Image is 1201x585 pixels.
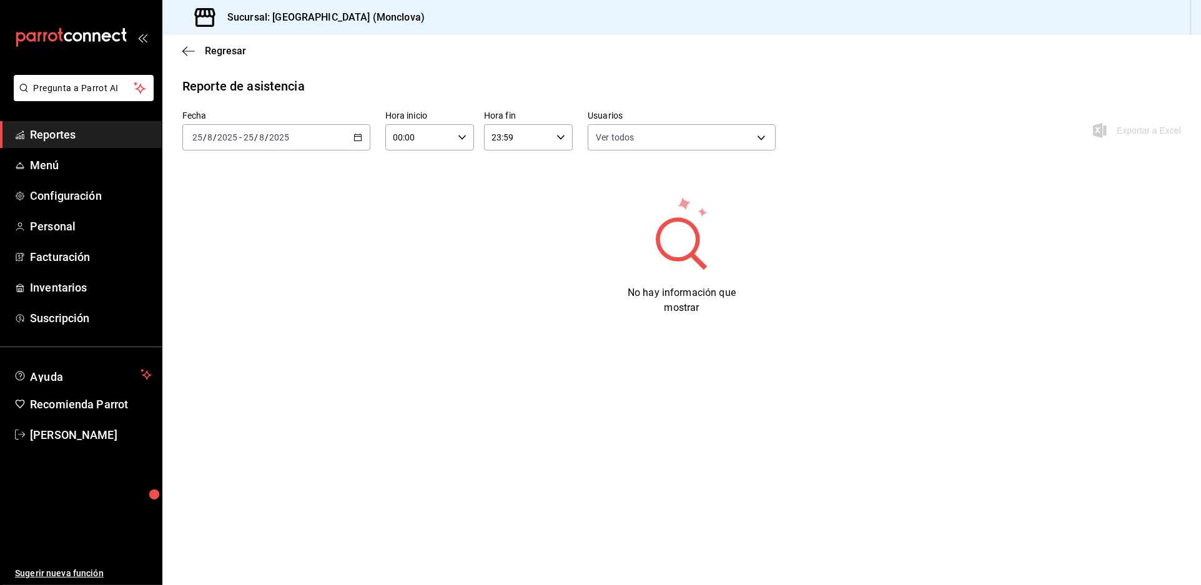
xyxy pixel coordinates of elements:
[30,396,152,413] span: Recomienda Parrot
[30,187,152,204] span: Configuración
[203,132,207,142] span: /
[30,367,136,382] span: Ayuda
[9,91,154,104] a: Pregunta a Parrot AI
[484,112,573,120] label: Hora fin
[243,132,254,142] input: --
[254,132,258,142] span: /
[30,218,152,235] span: Personal
[628,287,736,313] span: No hay información que mostrar
[217,10,425,25] h3: Sucursal: [GEOGRAPHIC_DATA] (Monclova)
[30,279,152,296] span: Inventarios
[30,310,152,327] span: Suscripción
[596,131,634,144] span: Ver todos
[30,248,152,265] span: Facturación
[182,112,370,120] label: Fecha
[265,132,269,142] span: /
[385,112,474,120] label: Hora inicio
[30,157,152,174] span: Menú
[30,126,152,143] span: Reportes
[239,132,242,142] span: -
[30,426,152,443] span: [PERSON_NAME]
[182,77,305,96] div: Reporte de asistencia
[259,132,265,142] input: --
[205,45,246,57] span: Regresar
[192,132,203,142] input: --
[207,132,213,142] input: --
[213,132,217,142] span: /
[588,112,776,120] label: Usuarios
[34,82,134,95] span: Pregunta a Parrot AI
[269,132,290,142] input: ----
[217,132,238,142] input: ----
[137,32,147,42] button: open_drawer_menu
[182,45,246,57] button: Regresar
[15,567,152,580] span: Sugerir nueva función
[14,75,154,101] button: Pregunta a Parrot AI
